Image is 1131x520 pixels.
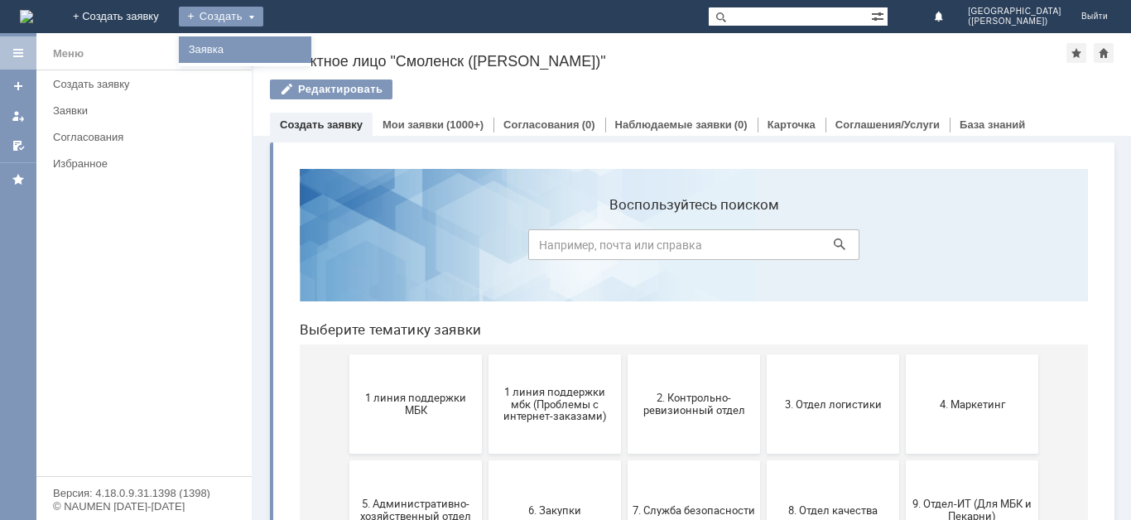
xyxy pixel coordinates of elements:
[341,411,474,510] button: Отдел-ИТ (Битрикс24 и CRM)
[960,118,1025,131] a: База знаний
[346,348,469,360] span: 7. Служба безопасности
[53,131,242,143] div: Согласования
[619,411,752,510] button: Финансовый отдел
[207,229,330,267] span: 1 линия поддержки мбк (Проблемы с интернет-заказами)
[20,10,33,23] img: logo
[624,242,747,254] span: 4. Маркетинг
[624,342,747,367] span: 9. Отдел-ИТ (Для МБК и Пекарни)
[1066,43,1086,63] div: Добавить в избранное
[1094,43,1114,63] div: Сделать домашней страницей
[63,305,195,404] button: 5. Административно-хозяйственный отдел
[13,166,801,182] header: Выберите тематику заявки
[5,103,31,129] a: Мои заявки
[5,132,31,159] a: Мои согласования
[53,488,235,498] div: Версия: 4.18.0.9.31.1398 (1398)
[242,41,573,57] label: Воспользуйтесь поиском
[480,411,613,510] button: Отдел-ИТ (Офис)
[68,236,190,261] span: 1 линия поддержки МБК
[202,305,334,404] button: 6. Закупки
[346,236,469,261] span: 2. Контрольно-ревизионный отдел
[202,199,334,298] button: 1 линия поддержки мбк (Проблемы с интернет-заказами)
[835,118,940,131] a: Соглашения/Услуги
[242,74,573,104] input: Например, почта или справка
[734,118,748,131] div: (0)
[480,199,613,298] button: 3. Отдел логистики
[503,118,580,131] a: Согласования
[53,157,224,170] div: Избранное
[485,242,608,254] span: 3. Отдел логистики
[53,501,235,512] div: © NAUMEN [DATE]-[DATE]
[624,454,747,466] span: Финансовый отдел
[63,411,195,510] button: Бухгалтерия (для мбк)
[615,118,732,131] a: Наблюдаемые заявки
[270,53,1066,70] div: Контактное лицо "Смоленск ([PERSON_NAME])"
[207,348,330,360] span: 6. Закупки
[480,305,613,404] button: 8. Отдел качества
[485,348,608,360] span: 8. Отдел качества
[768,118,816,131] a: Карточка
[346,448,469,473] span: Отдел-ИТ (Битрикс24 и CRM)
[280,118,363,131] a: Создать заявку
[582,118,595,131] div: (0)
[5,73,31,99] a: Создать заявку
[202,411,334,510] button: Отдел ИТ (1С)
[20,10,33,23] a: Перейти на домашнюю страницу
[63,199,195,298] button: 1 линия поддержки МБК
[341,199,474,298] button: 2. Контрольно-ревизионный отдел
[53,78,242,90] div: Создать заявку
[46,98,248,123] a: Заявки
[182,40,308,60] a: Заявка
[968,7,1061,17] span: [GEOGRAPHIC_DATA]
[68,454,190,466] span: Бухгалтерия (для мбк)
[68,342,190,367] span: 5. Административно-хозяйственный отдел
[871,7,888,23] span: Расширенный поиск
[53,104,242,117] div: Заявки
[207,454,330,466] span: Отдел ИТ (1С)
[179,7,263,26] div: Создать
[968,17,1061,26] span: ([PERSON_NAME])
[619,305,752,404] button: 9. Отдел-ИТ (Для МБК и Пекарни)
[53,44,84,64] div: Меню
[341,305,474,404] button: 7. Служба безопасности
[383,118,444,131] a: Мои заявки
[485,454,608,466] span: Отдел-ИТ (Офис)
[46,71,248,97] a: Создать заявку
[46,124,248,150] a: Согласования
[446,118,484,131] div: (1000+)
[619,199,752,298] button: 4. Маркетинг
